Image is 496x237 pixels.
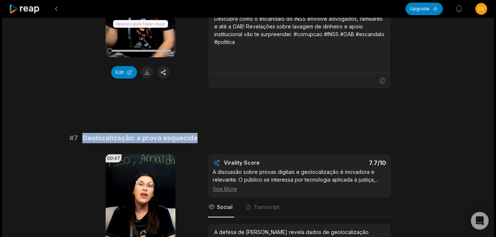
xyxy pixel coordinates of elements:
div: Open Intercom Messenger [471,212,489,230]
span: Social [217,203,233,211]
button: Edit [111,66,137,79]
span: Geolocalização: a prova esquecida [82,133,198,143]
div: A discussão sobre provas digitais e geolocalização é inovadora e relevante. O público se interess... [213,168,386,193]
span: # 7 [69,133,78,143]
button: Upgrade [406,3,443,15]
div: 7.7 /10 [307,159,386,166]
span: Transcript [253,203,280,211]
div: Virality Score [224,159,303,166]
div: Descubra como o escândalo do INSS envolve advogados, familiares e até a OAB! Revelações sobre lav... [214,15,384,46]
nav: Tabs [208,197,391,217]
div: See More [213,185,386,193]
